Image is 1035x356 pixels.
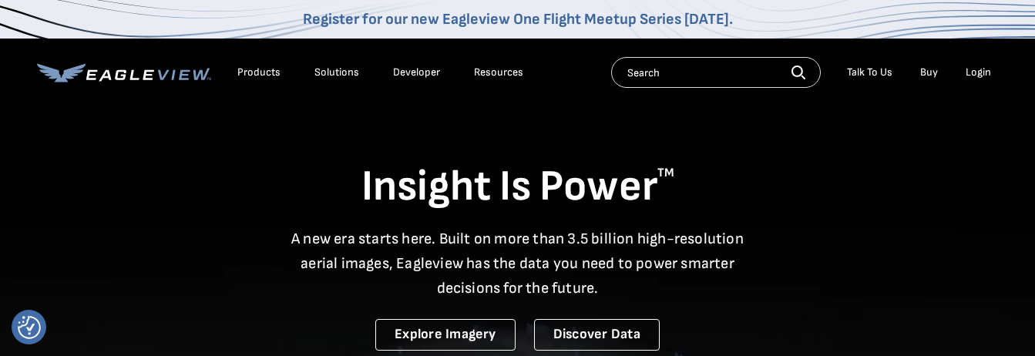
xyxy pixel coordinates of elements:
div: Products [237,65,281,79]
a: Register for our new Eagleview One Flight Meetup Series [DATE]. [303,10,733,29]
a: Explore Imagery [375,319,516,351]
p: A new era starts here. Built on more than 3.5 billion high-resolution aerial images, Eagleview ha... [282,227,754,301]
sup: TM [657,166,674,180]
a: Buy [920,65,938,79]
h1: Insight Is Power [37,160,999,214]
a: Discover Data [534,319,660,351]
div: Solutions [314,65,359,79]
a: Developer [393,65,440,79]
button: Consent Preferences [18,316,41,339]
img: Revisit consent button [18,316,41,339]
div: Resources [474,65,523,79]
div: Login [966,65,991,79]
input: Search [611,57,821,88]
div: Talk To Us [847,65,892,79]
